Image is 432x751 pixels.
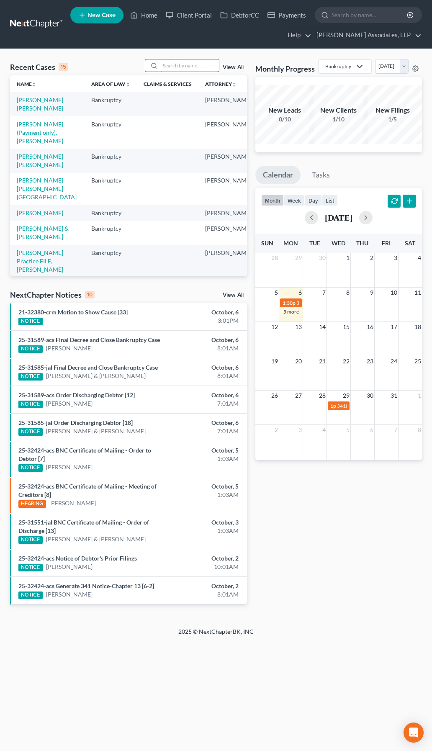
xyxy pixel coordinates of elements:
span: 6 [298,288,303,298]
span: 29 [342,391,350,401]
i: unfold_more [232,82,237,87]
a: [PERSON_NAME] [PERSON_NAME] [17,96,63,112]
div: 8:01AM [171,344,239,352]
span: 7 [393,425,398,435]
a: [PERSON_NAME] [46,563,93,571]
div: October, 6 [171,391,239,399]
a: Attorneyunfold_more [205,81,237,87]
div: 10 [85,291,95,298]
input: Search by name... [160,59,219,72]
a: +5 more [280,309,299,315]
span: Sun [261,239,273,247]
div: NOTICE [18,318,43,325]
span: 28 [270,253,279,263]
span: Tue [309,239,320,247]
div: October, 5 [171,482,239,491]
div: NOTICE [18,592,43,599]
div: NextChapter Notices [10,290,95,300]
span: 14 [318,322,327,332]
span: 3 [298,425,303,435]
span: 1 [345,253,350,263]
a: [PERSON_NAME] [49,499,96,507]
th: Claims & Services [137,75,198,92]
span: 21 [318,356,327,366]
td: Bankruptcy [85,245,137,277]
span: Thu [356,239,368,247]
span: 17 [390,322,398,332]
span: 5 [274,288,279,298]
a: [PERSON_NAME] & [PERSON_NAME] [46,427,146,435]
div: NOTICE [18,373,43,381]
a: [PERSON_NAME] Associates, LLP [312,28,422,43]
div: 0/10 [255,115,314,123]
span: 30 [318,253,327,263]
span: 4 [417,253,422,263]
span: Fri [382,239,391,247]
div: Bankruptcy [325,63,351,70]
div: October, 6 [171,308,239,316]
a: 25-31585-jal Order Discharging Debtor [18] [18,419,133,426]
td: Bankruptcy [85,149,137,172]
div: New Leads [255,105,314,115]
button: list [322,195,338,206]
span: New Case [87,12,116,18]
div: 1:03AM [171,527,239,535]
div: 7:01AM [171,399,239,408]
div: NOTICE [18,464,43,472]
a: 21-32380-crm Motion to Show Cause [33] [18,309,128,316]
a: Tasks [304,166,337,184]
td: [PERSON_NAME] [198,149,258,172]
span: 16 [366,322,374,332]
div: October, 3 [171,518,239,527]
span: 8 [417,425,422,435]
td: [PERSON_NAME] [198,92,258,116]
a: [PERSON_NAME] [PERSON_NAME][GEOGRAPHIC_DATA] [17,177,77,201]
span: 19 [270,356,279,366]
td: Bankruptcy [85,221,137,244]
div: New Clients [309,105,368,115]
a: Home [126,8,162,23]
span: 26 [270,391,279,401]
span: 12 [270,322,279,332]
a: [PERSON_NAME] & [PERSON_NAME] [46,535,146,543]
a: View All [223,64,244,70]
div: NOTICE [18,564,43,571]
a: Payments [263,8,310,23]
a: [PERSON_NAME] [46,590,93,599]
span: 20 [294,356,303,366]
span: 3 [393,253,398,263]
td: Bankruptcy [85,205,137,221]
span: 8 [345,288,350,298]
span: 23 [366,356,374,366]
span: 6 [369,425,374,435]
a: 25-32424-acs BNC Certificate of Mailing - Meeting of Creditors [8] [18,483,157,498]
div: 7:01AM [171,427,239,435]
span: 7 [321,288,327,298]
div: NOTICE [18,428,43,436]
td: Bankruptcy [85,173,137,205]
td: [PERSON_NAME] [198,221,258,244]
div: October, 5 [171,446,239,455]
a: View All [223,292,244,298]
span: 1p [330,403,336,409]
div: 2025 © NextChapterBK, INC [15,628,417,643]
a: 25-31589-acs Order Discharging Debtor [12] [18,391,135,399]
a: [PERSON_NAME] & [PERSON_NAME] [46,372,146,380]
td: [PERSON_NAME] [198,173,258,205]
span: 11 [414,288,422,298]
div: 8:01AM [171,590,239,599]
div: October, 6 [171,419,239,427]
a: 25-31585-jal Final Decree and Close Bankruptcy Case [18,364,158,371]
span: 29 [294,253,303,263]
a: [PERSON_NAME] & [PERSON_NAME] [17,225,69,240]
span: 30 [366,391,374,401]
span: 4 [321,425,327,435]
a: 25-31551-jal BNC Certificate of Mailing - Order of Discharge [13] [18,519,149,534]
span: Mon [283,239,298,247]
input: Search by name... [332,7,408,23]
span: 5 [345,425,350,435]
div: Open Intercom Messenger [404,723,424,743]
td: [PERSON_NAME] [198,116,258,149]
a: 25-31589-acs Final Decree and Close Bankruptcy Case [18,336,160,343]
h2: [DATE] [325,213,352,222]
